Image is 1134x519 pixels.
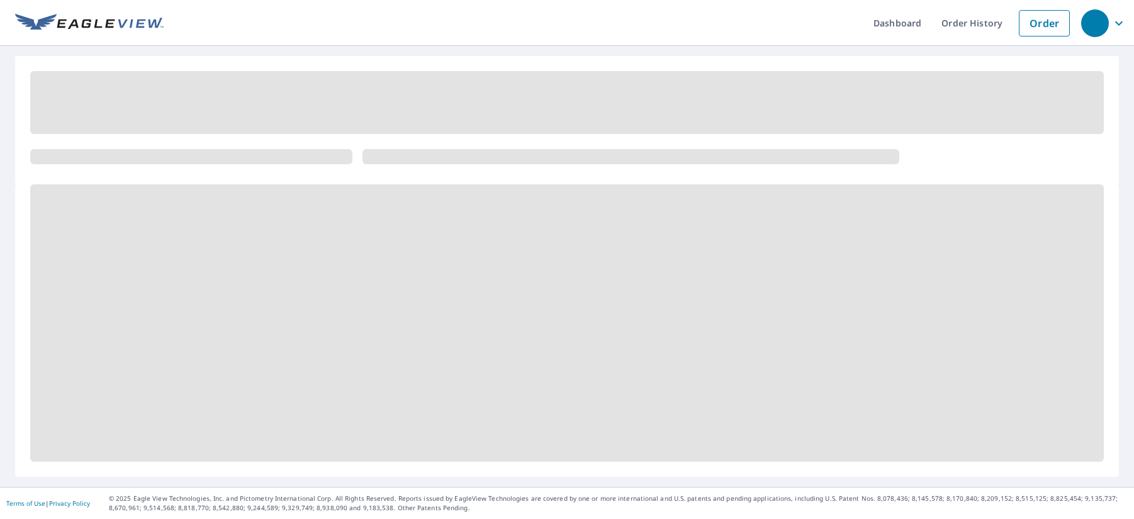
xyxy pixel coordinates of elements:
[1019,10,1070,36] a: Order
[6,499,45,508] a: Terms of Use
[49,499,90,508] a: Privacy Policy
[6,499,90,507] p: |
[109,494,1128,513] p: © 2025 Eagle View Technologies, Inc. and Pictometry International Corp. All Rights Reserved. Repo...
[15,14,164,33] img: EV Logo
